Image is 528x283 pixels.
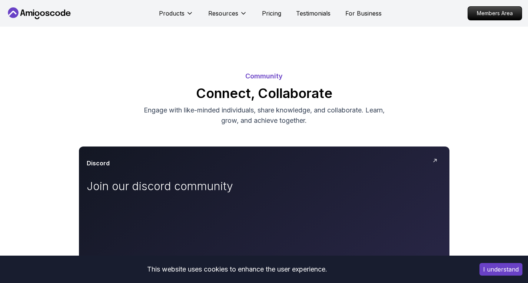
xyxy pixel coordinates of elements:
p: Products [159,9,185,18]
a: For Business [345,9,382,18]
h2: Connect, Collaborate [5,86,524,101]
p: Community [5,71,524,81]
p: Join our discord community [87,179,253,193]
button: Products [159,9,193,24]
p: Resources [208,9,238,18]
div: This website uses cookies to enhance the user experience. [6,261,468,277]
p: Engage with like-minded individuals, share knowledge, and collaborate. Learn, grow, and achieve t... [140,105,389,126]
button: Resources [208,9,247,24]
button: Accept cookies [479,263,522,276]
p: Members Area [468,7,522,20]
a: Pricing [262,9,281,18]
a: Testimonials [296,9,331,18]
a: Members Area [468,6,522,20]
h3: Discord [87,159,110,168]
